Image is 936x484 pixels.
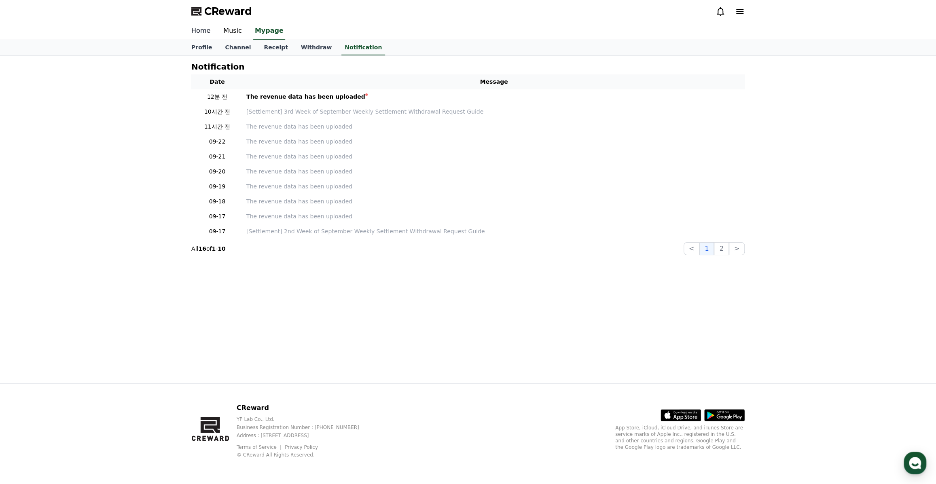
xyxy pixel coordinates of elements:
button: 2 [714,242,728,255]
a: The revenue data has been uploaded [246,123,741,131]
strong: 16 [198,245,206,252]
a: Profile [185,40,218,55]
strong: 10 [218,245,225,252]
a: Messages [53,256,104,277]
a: Mypage [253,23,285,40]
a: The revenue data has been uploaded [246,182,741,191]
a: The revenue data has been uploaded [246,137,741,146]
span: Messages [67,269,91,275]
p: 12분 전 [195,93,240,101]
p: 09-17 [195,212,240,221]
p: 09-22 [195,137,240,146]
a: CReward [191,5,252,18]
p: © CReward All Rights Reserved. [237,452,372,458]
p: Address : [STREET_ADDRESS] [237,432,372,439]
p: 09-17 [195,227,240,236]
a: Notification [341,40,385,55]
a: Home [2,256,53,277]
a: Terms of Service [237,444,283,450]
a: Settings [104,256,155,277]
a: The revenue data has been uploaded [246,152,741,161]
button: < [684,242,699,255]
span: Settings [120,268,140,275]
a: Privacy Policy [285,444,318,450]
p: 09-18 [195,197,240,206]
th: Date [191,74,243,89]
a: [Settlement] 2nd Week of September Weekly Settlement Withdrawal Request Guide [246,227,741,236]
a: Receipt [257,40,294,55]
strong: 1 [212,245,216,252]
th: Message [243,74,745,89]
p: App Store, iCloud, iCloud Drive, and iTunes Store are service marks of Apple Inc., registered in ... [615,425,745,450]
a: The revenue data has been uploaded [246,167,741,176]
p: YP Lab Co., Ltd. [237,416,372,423]
a: The revenue data has been uploaded [246,212,741,221]
p: 10시간 전 [195,108,240,116]
p: All of - [191,245,226,253]
span: CReward [204,5,252,18]
a: Home [185,23,217,40]
div: The revenue data has been uploaded [246,93,365,101]
p: 11시간 전 [195,123,240,131]
a: The revenue data has been uploaded [246,93,741,101]
a: The revenue data has been uploaded [246,197,741,206]
a: Channel [218,40,257,55]
p: 09-21 [195,152,240,161]
p: 09-19 [195,182,240,191]
h4: Notification [191,62,244,71]
p: Business Registration Number : [PHONE_NUMBER] [237,424,372,431]
p: 09-20 [195,167,240,176]
button: > [729,242,745,255]
span: Home [21,268,35,275]
p: CReward [237,403,372,413]
button: 1 [699,242,714,255]
a: [Settlement] 3rd Week of September Weekly Settlement Withdrawal Request Guide [246,108,741,116]
a: Withdraw [294,40,338,55]
a: Music [217,23,248,40]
